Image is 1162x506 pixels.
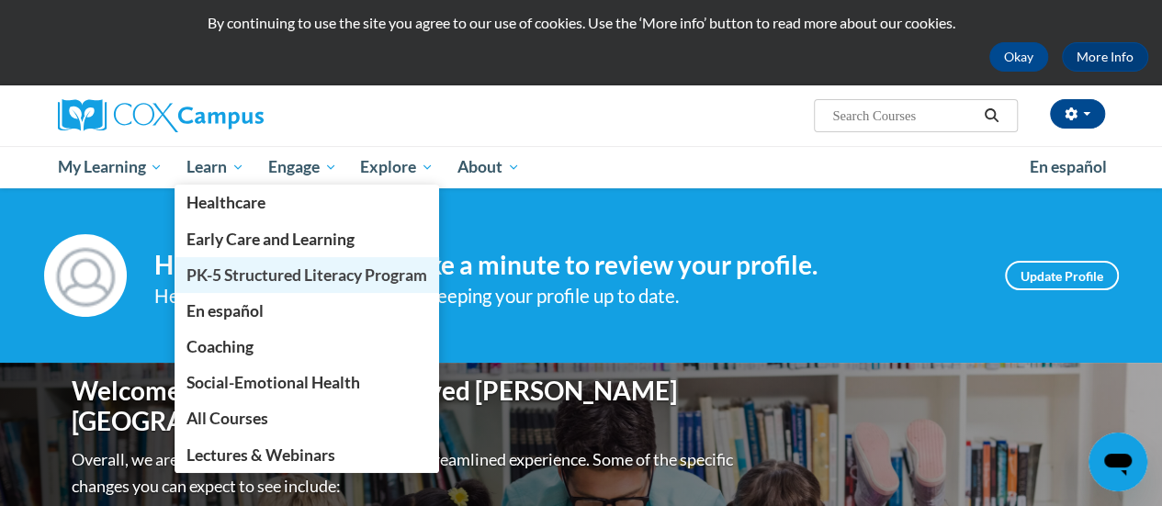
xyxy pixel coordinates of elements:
span: Healthcare [186,193,265,212]
a: More Info [1062,42,1148,72]
a: PK-5 Structured Literacy Program [175,257,439,293]
span: Social-Emotional Health [186,373,360,392]
a: En español [1018,148,1119,186]
a: Cox Campus [58,99,389,132]
img: Profile Image [44,234,127,317]
div: Help improve your experience by keeping your profile up to date. [154,281,977,311]
a: Social-Emotional Health [175,365,439,400]
span: PK-5 Structured Literacy Program [186,265,427,285]
a: Early Care and Learning [175,221,439,257]
a: Healthcare [175,185,439,220]
button: Search [977,105,1005,127]
h4: Hi [PERSON_NAME]! Take a minute to review your profile. [154,250,977,281]
span: Lectures & Webinars [186,445,335,465]
h1: Welcome to the new and improved [PERSON_NAME][GEOGRAPHIC_DATA] [72,376,738,437]
a: Explore [348,146,446,188]
a: Lectures & Webinars [175,437,439,473]
img: Cox Campus [58,99,264,132]
a: My Learning [46,146,175,188]
span: Explore [360,156,434,178]
span: Engage [268,156,337,178]
button: Account Settings [1050,99,1105,129]
a: En español [175,293,439,329]
a: Coaching [175,329,439,365]
iframe: Button to launch messaging window [1089,433,1147,491]
span: En español [186,301,264,320]
span: About [457,156,520,178]
input: Search Courses [830,105,977,127]
a: All Courses [175,400,439,436]
p: By continuing to use the site you agree to our use of cookies. Use the ‘More info’ button to read... [14,13,1148,33]
span: Early Care and Learning [186,230,355,249]
div: Main menu [44,146,1119,188]
a: Engage [256,146,349,188]
a: Update Profile [1005,261,1119,290]
span: Learn [186,156,244,178]
span: My Learning [57,156,163,178]
span: All Courses [186,409,268,428]
a: About [446,146,532,188]
button: Okay [989,42,1048,72]
span: Coaching [186,337,254,356]
p: Overall, we are proud to provide you with a more streamlined experience. Some of the specific cha... [72,446,738,500]
span: En español [1030,157,1107,176]
a: Learn [175,146,256,188]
